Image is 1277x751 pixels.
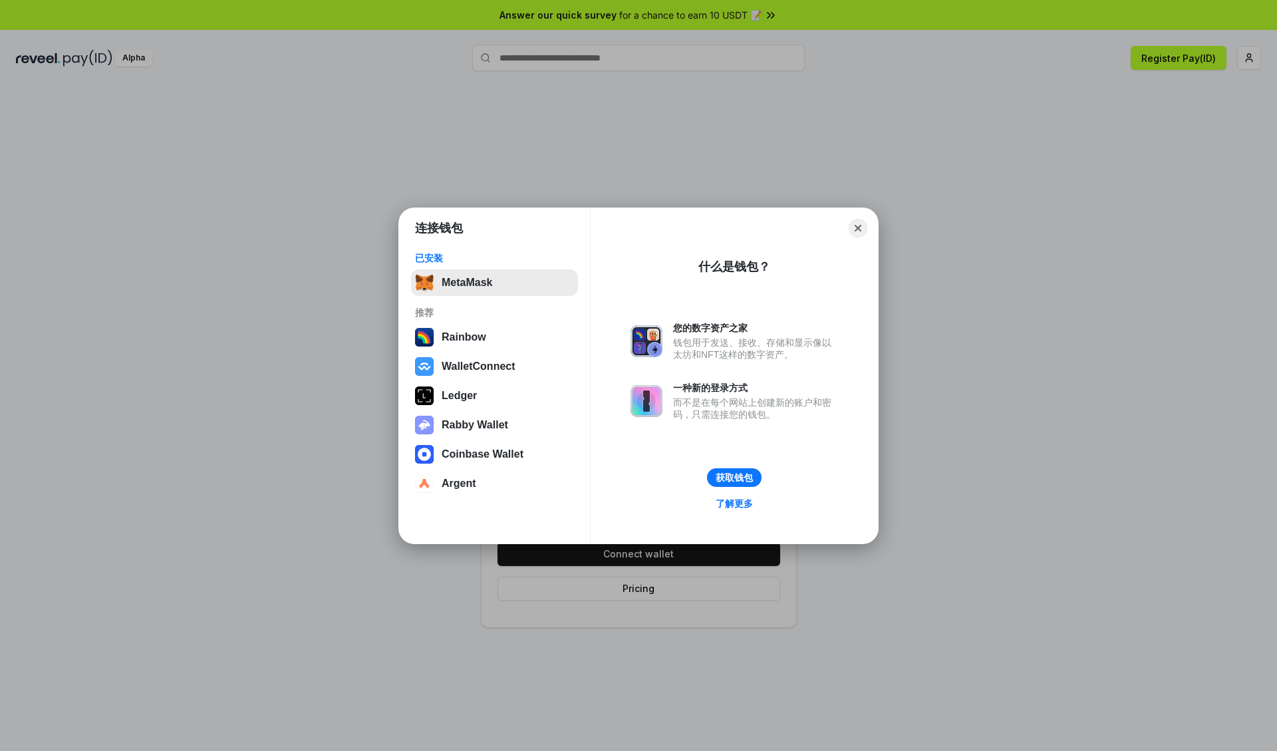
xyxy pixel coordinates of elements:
[442,448,523,460] div: Coinbase Wallet
[631,385,662,417] img: svg+xml,%3Csvg%20xmlns%3D%22http%3A%2F%2Fwww.w3.org%2F2000%2Fsvg%22%20fill%3D%22none%22%20viewBox...
[411,269,578,296] button: MetaMask
[673,396,838,420] div: 而不是在每个网站上创建新的账户和密码，只需连接您的钱包。
[415,416,434,434] img: svg+xml,%3Csvg%20xmlns%3D%22http%3A%2F%2Fwww.w3.org%2F2000%2Fsvg%22%20fill%3D%22none%22%20viewBox...
[442,419,508,431] div: Rabby Wallet
[631,325,662,357] img: svg+xml,%3Csvg%20xmlns%3D%22http%3A%2F%2Fwww.w3.org%2F2000%2Fsvg%22%20fill%3D%22none%22%20viewBox...
[673,322,838,334] div: 您的数字资产之家
[415,328,434,347] img: svg+xml,%3Csvg%20width%3D%22120%22%20height%3D%22120%22%20viewBox%3D%220%200%20120%20120%22%20fil...
[716,498,753,510] div: 了解更多
[415,474,434,493] img: svg+xml,%3Csvg%20width%3D%2228%22%20height%3D%2228%22%20viewBox%3D%220%200%2028%2028%22%20fill%3D...
[442,277,492,289] div: MetaMask
[673,382,838,394] div: 一种新的登录方式
[415,307,574,319] div: 推荐
[415,220,463,236] h1: 连接钱包
[442,390,477,402] div: Ledger
[415,357,434,376] img: svg+xml,%3Csvg%20width%3D%2228%22%20height%3D%2228%22%20viewBox%3D%220%200%2028%2028%22%20fill%3D...
[698,259,770,275] div: 什么是钱包？
[415,273,434,292] img: svg+xml,%3Csvg%20fill%3D%22none%22%20height%3D%2233%22%20viewBox%3D%220%200%2035%2033%22%20width%...
[849,219,867,237] button: Close
[716,472,753,484] div: 获取钱包
[415,252,574,264] div: 已安装
[442,331,486,343] div: Rainbow
[442,361,515,373] div: WalletConnect
[415,445,434,464] img: svg+xml,%3Csvg%20width%3D%2228%22%20height%3D%2228%22%20viewBox%3D%220%200%2028%2028%22%20fill%3D...
[411,441,578,468] button: Coinbase Wallet
[673,337,838,361] div: 钱包用于发送、接收、存储和显示像以太坊和NFT这样的数字资产。
[411,324,578,351] button: Rainbow
[707,468,762,487] button: 获取钱包
[442,478,476,490] div: Argent
[411,470,578,497] button: Argent
[411,412,578,438] button: Rabby Wallet
[411,353,578,380] button: WalletConnect
[411,382,578,409] button: Ledger
[415,386,434,405] img: svg+xml,%3Csvg%20xmlns%3D%22http%3A%2F%2Fwww.w3.org%2F2000%2Fsvg%22%20width%3D%2228%22%20height%3...
[708,495,761,512] a: 了解更多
